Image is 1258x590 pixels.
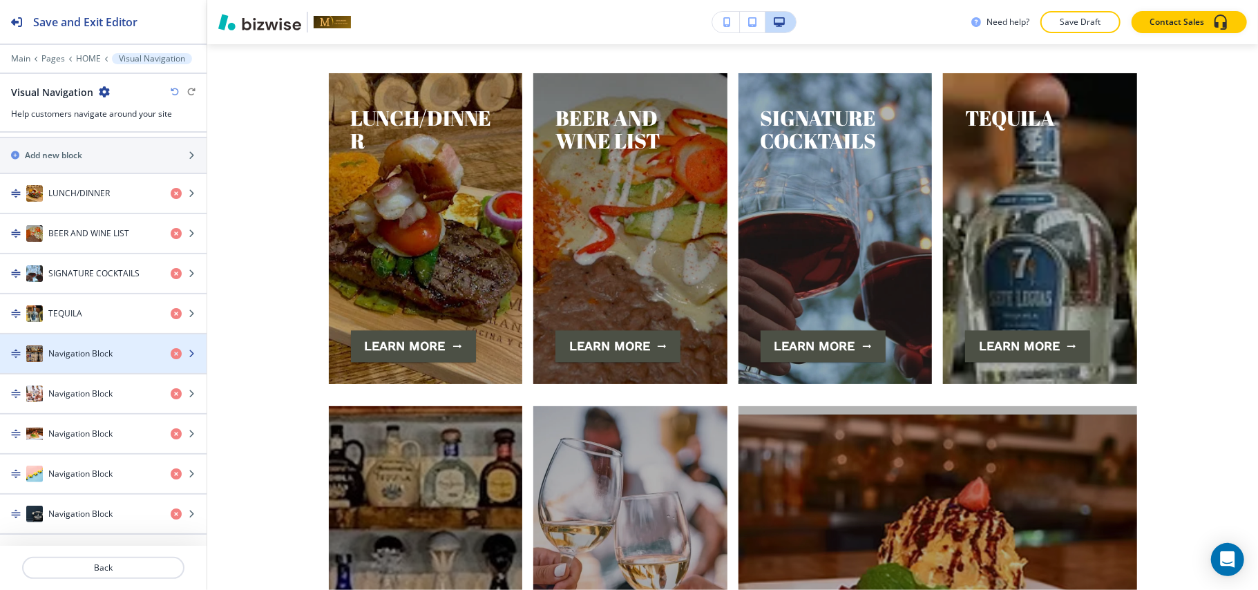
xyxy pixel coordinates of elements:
button: Contact Sales [1132,11,1247,33]
button: Main [11,54,30,64]
button: Learn More [965,330,1090,362]
p: Visual Navigation [119,54,185,64]
button: Learn More [761,330,886,362]
h4: Navigation Block [48,508,113,520]
img: Drag [11,189,21,198]
img: Your Logo [314,16,351,28]
h3: Help customers navigate around your site [11,108,196,120]
img: Drag [11,429,21,439]
img: Drag [11,309,21,318]
img: Drag [11,509,21,519]
h4: BEER AND WINE LIST [48,227,129,240]
button: Back [22,557,184,579]
h4: Navigation Block [48,428,113,440]
button: Save Draft [1040,11,1121,33]
h4: SIGNATURE COCKTAILS [48,267,140,280]
img: Drag [11,269,21,278]
div: Open Intercom Messenger [1211,543,1244,576]
h4: Navigation Block [48,388,113,400]
h2: Add new block [25,149,82,162]
h4: Navigation Block [48,468,113,480]
img: Drag [11,389,21,399]
h2: Visual Navigation [11,85,93,99]
button: Learn More [351,330,476,362]
p: Save Draft [1058,16,1103,28]
p: Contact Sales [1150,16,1204,28]
img: Drag [11,229,21,238]
img: Drag [11,349,21,359]
button: Learn More [555,330,680,362]
h3: Need help? [987,16,1029,28]
h4: LUNCH/DINNER [48,187,110,200]
h2: Save and Exit Editor [33,14,137,30]
h4: Navigation Block [48,348,113,360]
button: HOME [76,54,101,64]
img: Bizwise Logo [218,14,301,30]
p: Back [23,562,183,574]
button: Visual Navigation [112,53,192,64]
img: Drag [11,469,21,479]
p: TEQUILA [965,106,1055,129]
h4: TEQUILA [48,307,82,320]
p: LUNCH/DINNER [351,106,501,152]
p: SIGNATURE COCKTAILS [761,106,911,152]
p: BEER AND WINE LIST [555,106,705,152]
button: Pages [41,54,65,64]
